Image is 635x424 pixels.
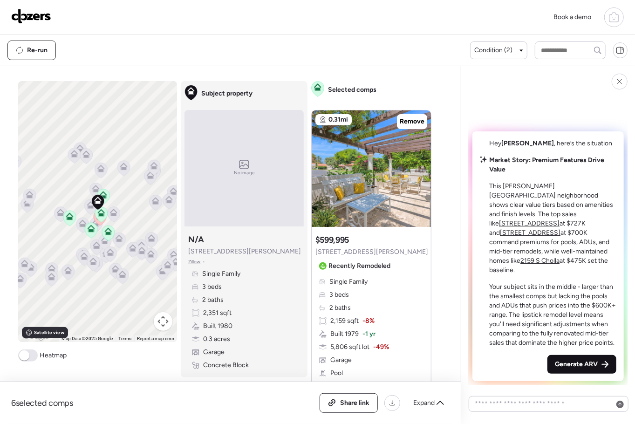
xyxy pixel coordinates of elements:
[329,290,349,300] span: 3 beds
[188,247,301,256] span: [STREET_ADDRESS][PERSON_NAME]
[520,257,560,265] a: 2159 S Cholla
[489,182,616,275] p: This [PERSON_NAME][GEOGRAPHIC_DATA] neighborhood shows clear value tiers based on amenities and f...
[315,234,349,246] h3: $599,995
[234,169,254,177] span: No image
[499,219,560,227] a: [STREET_ADDRESS]
[413,398,435,408] span: Expand
[34,329,64,336] span: Satellite view
[362,329,376,339] span: -1 yr
[329,303,351,313] span: 2 baths
[328,85,376,95] span: Selected comps
[188,258,201,266] span: Zillow
[489,139,612,147] span: Hey , here’s the situation
[373,342,389,352] span: -49%
[329,277,368,287] span: Single Family
[330,356,352,365] span: Garage
[27,46,48,55] span: Re-run
[328,261,390,271] span: Recently Remodeled
[203,335,230,344] span: 0.3 acres
[315,247,428,257] span: [STREET_ADDRESS][PERSON_NAME]
[137,336,174,341] a: Report a map error
[500,229,560,237] a: [STREET_ADDRESS]
[330,369,343,378] span: Pool
[203,308,232,318] span: 2,351 sqft
[201,89,253,98] span: Subject property
[203,361,249,370] span: Concrete Block
[555,360,598,369] span: Generate ARV
[400,117,424,126] span: Remove
[340,398,369,408] span: Share link
[20,330,51,342] a: Open this area in Google Maps (opens a new window)
[118,336,131,341] a: Terms (opens in new tab)
[362,316,375,326] span: -8%
[203,258,205,266] span: •
[474,46,512,55] span: Condition (2)
[61,336,113,341] span: Map Data ©2025 Google
[330,342,369,352] span: 5,806 sqft lot
[501,139,554,147] span: [PERSON_NAME]
[203,348,225,357] span: Garage
[489,282,616,348] p: Your subject sits in the middle - larger than the smallest comps but lacking the pools and ADUs t...
[154,312,172,331] button: Map camera controls
[330,316,359,326] span: 2,159 sqft
[203,321,232,331] span: Built 1980
[202,295,224,305] span: 2 baths
[330,329,359,339] span: Built 1979
[20,330,51,342] img: Google
[202,269,240,279] span: Single Family
[489,156,604,173] strong: Market Story: Premium Features Drive Value
[328,115,348,124] span: 0.31mi
[11,9,51,24] img: Logo
[553,13,591,21] span: Book a demo
[202,282,222,292] span: 3 beds
[40,351,67,360] span: Heatmap
[11,397,73,409] span: 6 selected comps
[188,234,204,245] h3: N/A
